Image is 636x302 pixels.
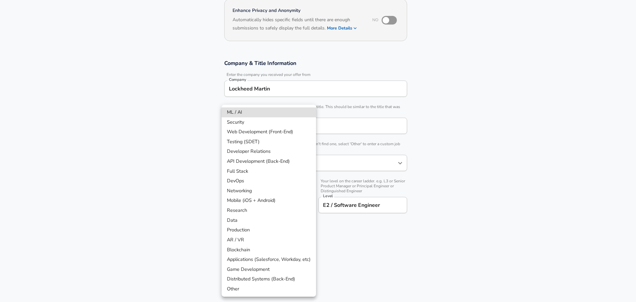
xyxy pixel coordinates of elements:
[222,117,316,127] li: Security
[222,245,316,255] li: Blockchain
[222,215,316,225] li: Data
[222,137,316,147] li: Testing (SDET)
[222,196,316,206] li: Mobile (iOS + Android)
[222,107,316,117] li: ML / AI
[222,284,316,294] li: Other
[222,186,316,196] li: Networking
[222,147,316,156] li: Developer Relations
[222,255,316,265] li: Applications (Salesforce, Workday, etc)
[222,127,316,137] li: Web Development (Front-End)
[222,176,316,186] li: DevOps
[222,235,316,245] li: AR / VR
[222,166,316,176] li: Full Stack
[222,206,316,215] li: Research
[222,156,316,166] li: API Development (Back-End)
[222,274,316,284] li: Distributed Systems (Back-End)
[222,265,316,274] li: Game Development
[222,225,316,235] li: Production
